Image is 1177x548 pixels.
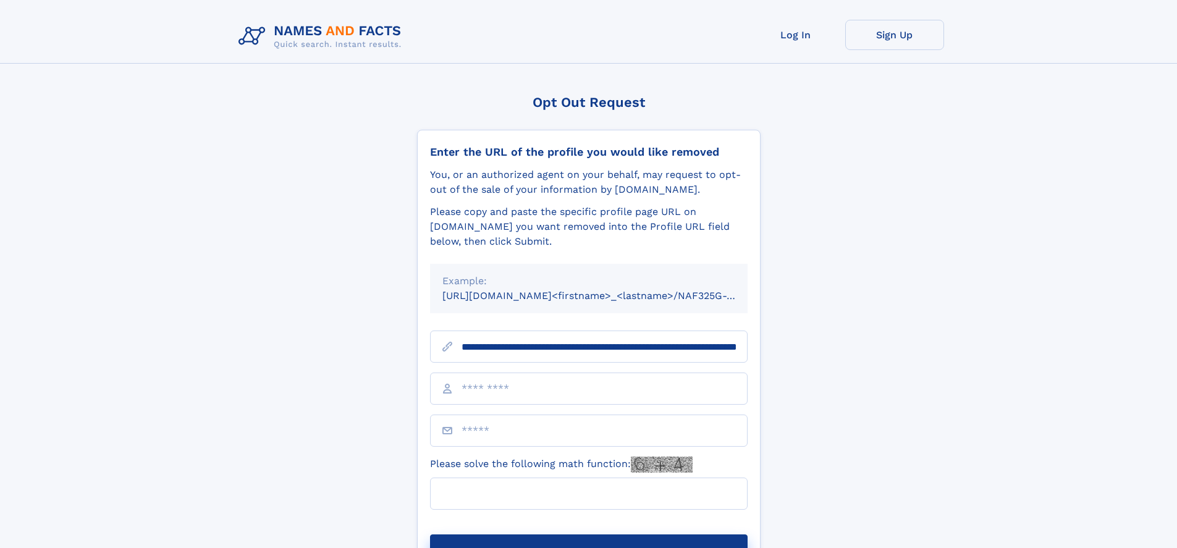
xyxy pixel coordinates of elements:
[442,290,771,301] small: [URL][DOMAIN_NAME]<firstname>_<lastname>/NAF325G-xxxxxxxx
[430,167,748,197] div: You, or an authorized agent on your behalf, may request to opt-out of the sale of your informatio...
[746,20,845,50] a: Log In
[234,20,411,53] img: Logo Names and Facts
[430,145,748,159] div: Enter the URL of the profile you would like removed
[442,274,735,289] div: Example:
[430,457,693,473] label: Please solve the following math function:
[430,204,748,249] div: Please copy and paste the specific profile page URL on [DOMAIN_NAME] you want removed into the Pr...
[845,20,944,50] a: Sign Up
[417,95,761,110] div: Opt Out Request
